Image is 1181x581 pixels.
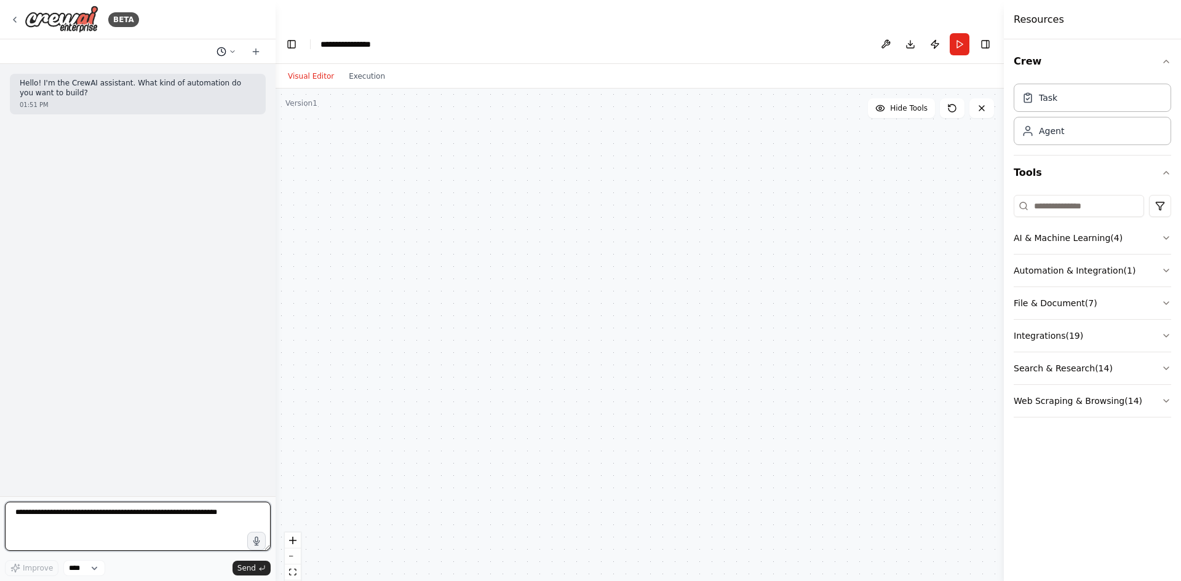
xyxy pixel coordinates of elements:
[237,563,256,573] span: Send
[868,98,935,118] button: Hide Tools
[1039,125,1064,137] div: Agent
[20,100,256,109] div: 01:51 PM
[233,561,271,575] button: Send
[285,548,301,564] button: zoom out
[285,564,301,580] button: fit view
[285,532,301,548] button: zoom in
[247,532,266,550] button: Click to speak your automation idea
[1014,79,1171,155] div: Crew
[1039,92,1057,104] div: Task
[1014,156,1171,190] button: Tools
[108,12,139,27] div: BETA
[283,36,300,53] button: Hide left sidebar
[1014,12,1064,27] h4: Resources
[1014,385,1171,417] button: Web Scraping & Browsing(14)
[320,38,382,50] nav: breadcrumb
[20,79,256,98] p: Hello! I'm the CrewAI assistant. What kind of automation do you want to build?
[285,98,317,108] div: Version 1
[5,560,58,576] button: Improve
[341,69,392,84] button: Execution
[1014,352,1171,384] button: Search & Research(14)
[1014,44,1171,79] button: Crew
[25,6,98,33] img: Logo
[1014,320,1171,352] button: Integrations(19)
[1014,255,1171,287] button: Automation & Integration(1)
[246,44,266,59] button: Start a new chat
[977,36,994,53] button: Hide right sidebar
[212,44,241,59] button: Switch to previous chat
[1014,222,1171,254] button: AI & Machine Learning(4)
[280,69,341,84] button: Visual Editor
[1014,287,1171,319] button: File & Document(7)
[23,563,53,573] span: Improve
[890,103,928,113] span: Hide Tools
[1014,190,1171,427] div: Tools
